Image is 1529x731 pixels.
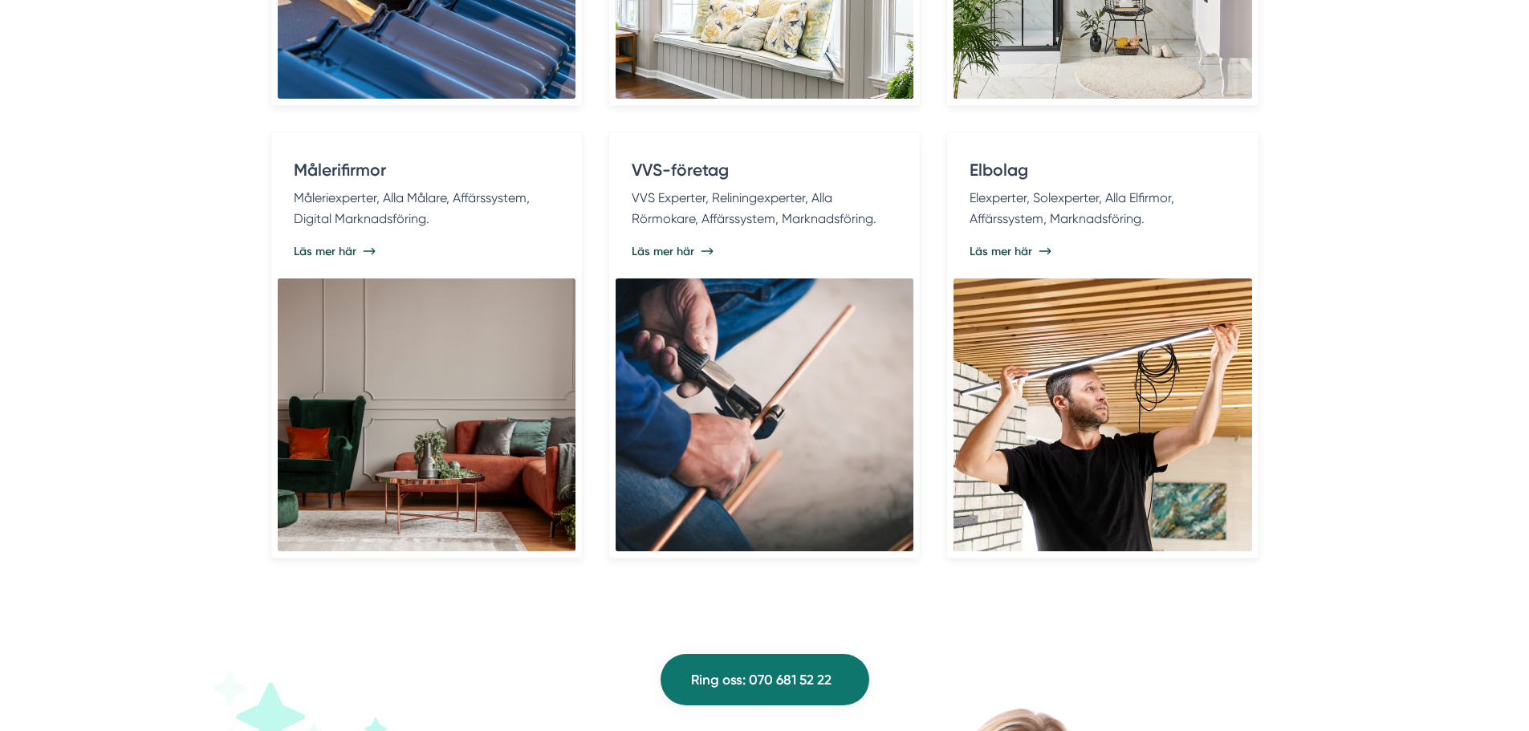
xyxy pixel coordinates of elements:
[970,243,1032,259] span: Läs mer här
[608,132,921,558] a: VVS-företag VVS Experter, Reliningexperter, Alla Rörmokare, Affärssystem, Marknadsföring. Läs mer...
[632,188,897,229] p: VVS Experter, Reliningexperter, Alla Rörmokare, Affärssystem, Marknadsföring.
[294,243,356,259] span: Läs mer här
[294,158,559,188] h4: Målerifirmor
[632,158,897,188] h4: VVS-företag
[691,669,832,691] span: Ring oss: 070 681 52 22
[970,158,1235,188] h4: Elbolag
[970,188,1235,229] p: Elexperter, Solexperter, Alla Elfirmor, Affärssystem, Marknadsföring.
[954,278,1251,551] img: Digital Marknadsföring till Elbolag
[632,243,694,259] span: Läs mer här
[294,188,559,229] p: Måleriexperter, Alla Målare, Affärssystem, Digital Marknadsföring.
[270,132,583,558] a: Målerifirmor Måleriexperter, Alla Målare, Affärssystem, Digital Marknadsföring. Läs mer här Digit...
[278,278,575,551] img: Digital Marknadsföring till Målerifirmor
[616,278,913,551] img: Digital Marknadsföring till VVS-företag
[661,654,869,705] a: Ring oss: 070 681 52 22
[946,132,1259,558] a: Elbolag Elexperter, Solexperter, Alla Elfirmor, Affärssystem, Marknadsföring. Läs mer här Digital...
